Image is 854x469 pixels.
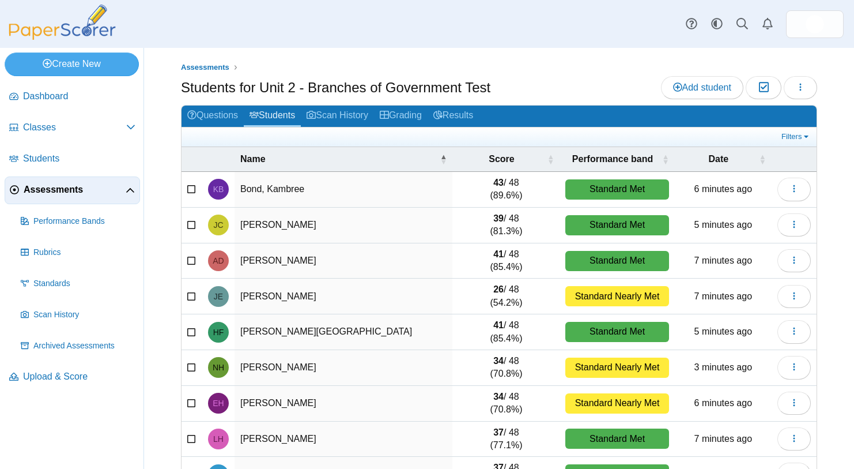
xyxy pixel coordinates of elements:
[694,291,753,301] time: Sep 24, 2025 at 9:07 AM
[786,10,844,38] a: ps.08Dk8HiHb5BR1L0X
[493,427,504,437] b: 37
[23,370,135,383] span: Upload & Score
[493,392,504,402] b: 34
[779,131,814,142] a: Filters
[213,221,223,229] span: Jacob Corbin
[5,52,139,76] a: Create New
[23,90,135,103] span: Dashboard
[5,145,140,173] a: Students
[16,301,140,329] a: Scan History
[33,216,135,227] span: Performance Bands
[452,279,560,314] td: / 48 (54.2%)
[5,83,140,111] a: Dashboard
[16,332,140,360] a: Archived Assessments
[214,292,223,301] span: Jovie Edmunds
[806,15,824,33] span: Casey Shaffer
[182,106,244,127] a: Questions
[213,435,224,443] span: Lettie Heywood
[235,314,452,350] td: [PERSON_NAME][GEOGRAPHIC_DATA]
[16,270,140,298] a: Standards
[661,76,743,99] a: Add student
[23,121,126,134] span: Classes
[565,286,668,306] div: Standard Nearly Met
[452,386,560,422] td: / 48 (70.8%)
[5,363,140,391] a: Upload & Score
[755,12,780,37] a: Alerts
[374,106,428,127] a: Grading
[458,153,545,166] span: Score
[806,15,824,33] img: ps.08Dk8HiHb5BR1L0X
[493,320,504,330] b: 41
[244,106,301,127] a: Students
[181,78,490,97] h1: Students for Unit 2 - Branches of Government Test
[662,153,669,165] span: Performance band : Activate to sort
[565,215,668,235] div: Standard Met
[759,153,766,165] span: Date : Activate to sort
[493,249,504,259] b: 41
[440,153,447,165] span: Name : Activate to invert sorting
[452,208,560,243] td: / 48 (81.3%)
[16,208,140,235] a: Performance Bands
[565,153,659,166] span: Performance band
[565,251,668,271] div: Standard Met
[452,172,560,208] td: / 48 (89.6%)
[5,114,140,142] a: Classes
[235,172,452,208] td: Bond, Kambree
[694,434,753,444] time: Sep 24, 2025 at 9:07 AM
[5,5,120,40] img: PaperScorer
[673,82,731,92] span: Add student
[452,314,560,350] td: / 48 (85.4%)
[565,429,668,449] div: Standard Met
[493,356,504,366] b: 34
[178,61,232,75] a: Assessments
[33,340,135,352] span: Archived Assessments
[23,152,135,165] span: Students
[235,386,452,422] td: [PERSON_NAME]
[5,177,140,204] a: Assessments
[694,327,753,336] time: Sep 24, 2025 at 9:09 AM
[565,393,668,414] div: Standard Nearly Met
[213,363,224,372] span: Nathan Hale
[16,239,140,267] a: Rubrics
[235,243,452,279] td: [PERSON_NAME]
[428,106,479,127] a: Results
[694,184,753,194] time: Sep 24, 2025 at 9:08 AM
[213,257,224,265] span: Addison Dompier
[33,247,135,258] span: Rubrics
[694,398,753,408] time: Sep 24, 2025 at 9:08 AM
[240,153,437,166] span: Name
[24,183,126,196] span: Assessments
[694,256,753,265] time: Sep 24, 2025 at 9:07 AM
[565,358,668,378] div: Standard Nearly Met
[547,153,554,165] span: Score : Activate to sort
[5,32,120,42] a: PaperScorer
[213,328,224,336] span: Harlow Fowler
[694,362,753,372] time: Sep 24, 2025 at 9:11 AM
[493,284,504,294] b: 26
[493,178,504,187] b: 43
[452,422,560,457] td: / 48 (77.1%)
[213,185,224,193] span: Kambree Bond
[33,278,135,290] span: Standards
[181,63,229,72] span: Assessments
[452,243,560,279] td: / 48 (85.4%)
[33,309,135,321] span: Scan History
[235,422,452,457] td: [PERSON_NAME]
[452,350,560,386] td: / 48 (70.8%)
[235,350,452,386] td: [PERSON_NAME]
[235,208,452,243] td: [PERSON_NAME]
[694,220,753,230] time: Sep 24, 2025 at 9:09 AM
[565,179,668,200] div: Standard Met
[235,279,452,314] td: [PERSON_NAME]
[301,106,374,127] a: Scan History
[493,213,504,223] b: 39
[681,153,757,166] span: Date
[213,399,224,407] span: Elaine Heywood
[565,322,668,342] div: Standard Met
